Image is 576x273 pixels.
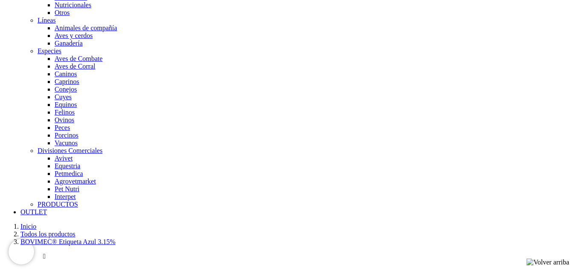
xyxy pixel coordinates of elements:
[38,17,56,24] a: Líneas
[38,201,78,208] a: PRODUCTOS
[20,223,36,230] a: Inicio
[20,238,116,245] a: BOVIMEC® Etiqueta Azul 3.15%
[55,1,91,9] a: Nutricionales
[55,63,96,70] a: Aves de Corral
[43,253,46,260] i: 
[55,116,74,124] a: Ovinos
[55,55,103,62] a: Aves de Combate
[55,178,96,185] a: Agrovetmarket
[55,132,78,139] a: Porcinos
[527,259,569,266] img: Volver arriba
[55,139,78,147] a: Vacunos
[55,193,76,200] a: Interpet
[38,147,102,154] a: Divisiones Comerciales
[55,86,77,93] a: Conejos
[55,24,117,32] a: Animales de compañía
[55,9,70,16] a: Otros
[55,101,77,108] a: Equinos
[55,32,93,39] a: Aves y cerdos
[55,124,70,131] a: Peces
[20,230,75,238] a: Todos los productos
[55,185,79,193] a: Pet Nutri
[55,155,72,162] a: Avivet
[55,170,83,177] a: Petmedica
[55,93,72,101] a: Cuyes
[20,208,47,216] a: OUTLET
[55,109,75,116] a: Felinos
[55,40,83,47] a: Ganadería
[55,70,77,78] a: Caninos
[55,162,80,170] a: Equestria
[38,47,61,55] a: Especies
[9,239,34,264] iframe: Brevo live chat
[55,78,79,85] a: Caprinos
